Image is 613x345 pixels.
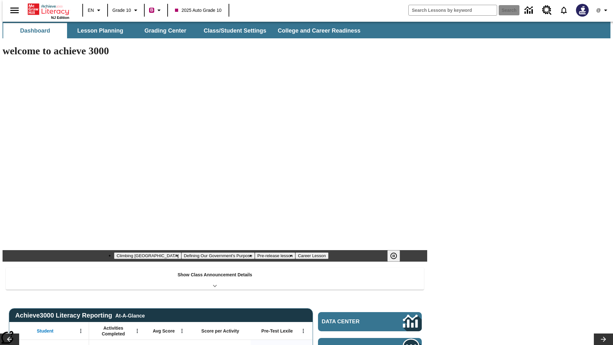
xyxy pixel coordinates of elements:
button: Open Menu [76,326,86,336]
span: Grade 10 [112,7,131,14]
button: Boost Class color is violet red. Change class color [147,4,165,16]
p: Show Class Announcement Details [178,272,252,278]
button: Open Menu [299,326,308,336]
button: Profile/Settings [593,4,613,16]
span: Score per Activity [201,328,239,334]
div: At-A-Glance [115,312,145,319]
div: Home [28,2,69,19]
button: College and Career Readiness [273,23,366,38]
button: Language: EN, Select a language [85,4,105,16]
button: Slide 3 Pre-release lesson [255,252,295,259]
span: 2025 Auto Grade 10 [175,7,221,14]
a: Resource Center, Will open in new tab [538,2,556,19]
a: Notifications [556,2,572,19]
span: NJ Edition [51,16,69,19]
div: Show Class Announcement Details [6,268,424,290]
a: Data Center [318,312,422,331]
a: Data Center [521,2,538,19]
button: Open Menu [132,326,142,336]
div: Pause [387,250,406,262]
span: @ [596,7,601,14]
h1: welcome to achieve 3000 [3,45,427,57]
button: Slide 2 Defining Our Government's Purpose [181,252,255,259]
button: Grading Center [133,23,197,38]
input: search field [409,5,497,15]
button: Lesson Planning [68,23,132,38]
button: Pause [387,250,400,262]
span: EN [88,7,94,14]
a: Home [28,3,69,16]
button: Dashboard [3,23,67,38]
button: Slide 4 Career Lesson [295,252,328,259]
span: Activities Completed [92,325,134,337]
span: Student [37,328,53,334]
button: Grade: Grade 10, Select a grade [110,4,142,16]
span: Pre-Test Lexile [261,328,293,334]
div: SubNavbar [3,23,366,38]
span: Avg Score [153,328,175,334]
button: Select a new avatar [572,2,593,19]
button: Open Menu [177,326,187,336]
span: B [150,6,153,14]
div: SubNavbar [3,22,610,38]
button: Class/Student Settings [199,23,271,38]
span: Achieve3000 Literacy Reporting [15,312,145,319]
span: Data Center [322,318,382,325]
button: Slide 1 Climbing Mount Tai [114,252,181,259]
button: Lesson carousel, Next [594,333,613,345]
button: Open side menu [5,1,24,20]
img: Avatar [576,4,589,17]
